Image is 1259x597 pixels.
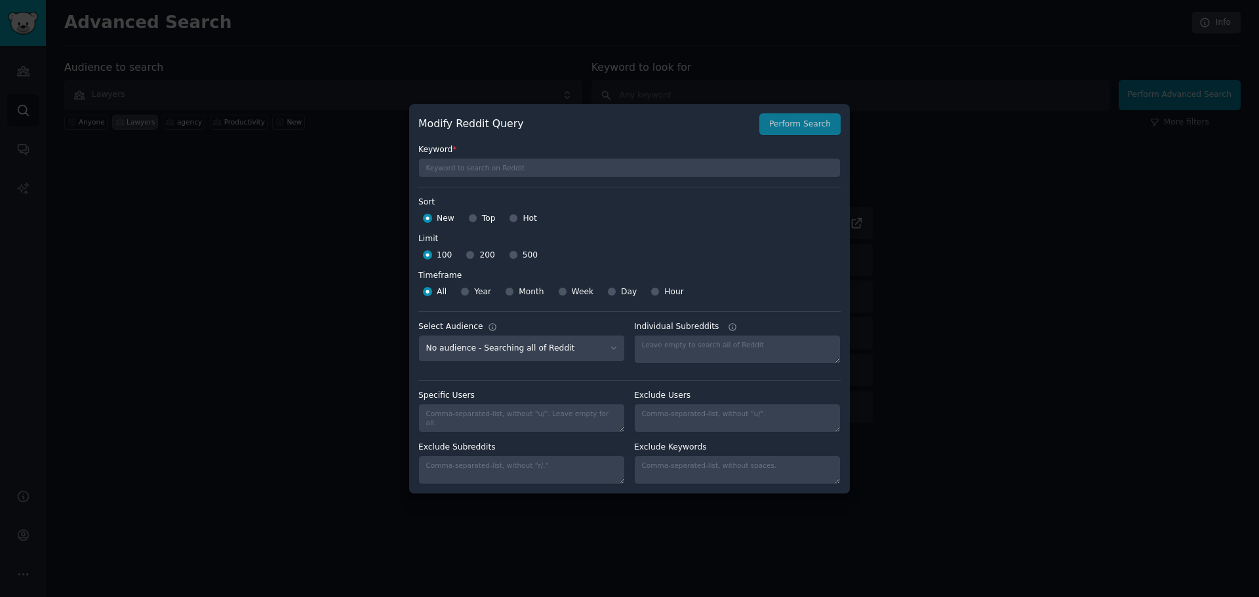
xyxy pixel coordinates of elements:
span: Day [621,286,637,298]
span: Year [474,286,491,298]
label: Keyword [418,144,841,156]
input: Keyword to search on Reddit [418,158,841,178]
span: Hour [664,286,684,298]
span: Hot [523,213,537,225]
div: Limit [418,233,438,245]
span: Month [519,286,544,298]
label: Specific Users [418,390,625,402]
label: Exclude Users [634,390,841,402]
span: 200 [479,250,494,261]
span: 100 [437,250,452,261]
label: Individual Subreddits [634,321,841,333]
label: Exclude Keywords [634,442,841,453]
label: Sort [418,197,841,208]
span: Week [572,286,594,298]
h2: Modify Reddit Query [418,116,752,132]
span: Top [482,213,496,225]
label: Exclude Subreddits [418,442,625,453]
label: Timeframe [418,265,841,282]
span: 500 [523,250,538,261]
div: Select Audience [418,321,483,333]
span: New [437,213,454,225]
span: All [437,286,447,298]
